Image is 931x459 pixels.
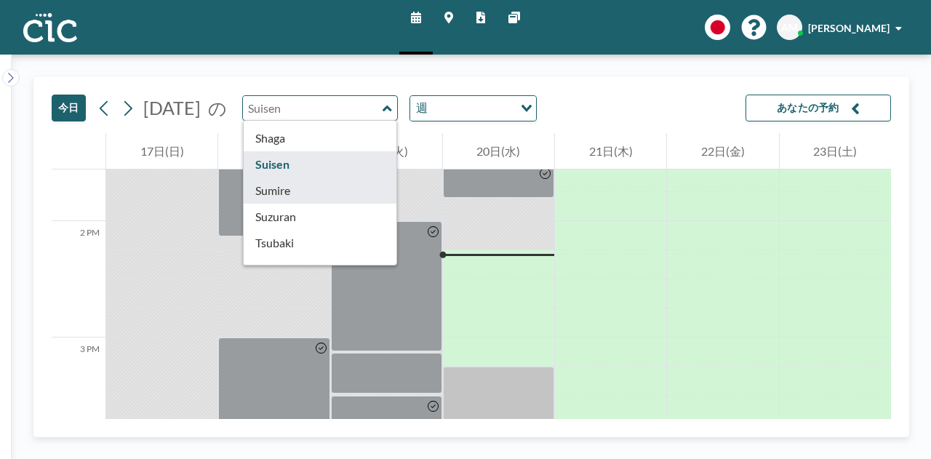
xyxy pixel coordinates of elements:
img: organization-logo [23,13,77,42]
div: 20日(水) [443,133,554,169]
span: の [208,97,227,119]
button: 今日 [52,95,86,121]
span: AM [781,21,798,34]
div: Shaga [244,125,397,151]
div: 17日(日) [106,133,217,169]
input: Search for option [432,99,512,118]
button: あなたの予約 [746,95,891,121]
div: Suisen [244,151,397,177]
div: Suzuran [244,204,397,230]
div: 22日(金) [667,133,778,169]
input: Suisen [243,96,383,120]
div: Search for option [410,96,536,121]
span: 週 [413,99,431,118]
div: 2 PM [52,221,105,338]
div: Sumire [244,177,397,204]
span: [DATE] [143,97,201,119]
span: [PERSON_NAME] [808,22,890,34]
div: 21日(木) [555,133,666,169]
div: 23日(土) [780,133,891,169]
div: 18日(月) [218,133,329,169]
div: Tsubaki [244,230,397,256]
div: 3 PM [52,338,105,454]
div: [PERSON_NAME] [244,256,397,282]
